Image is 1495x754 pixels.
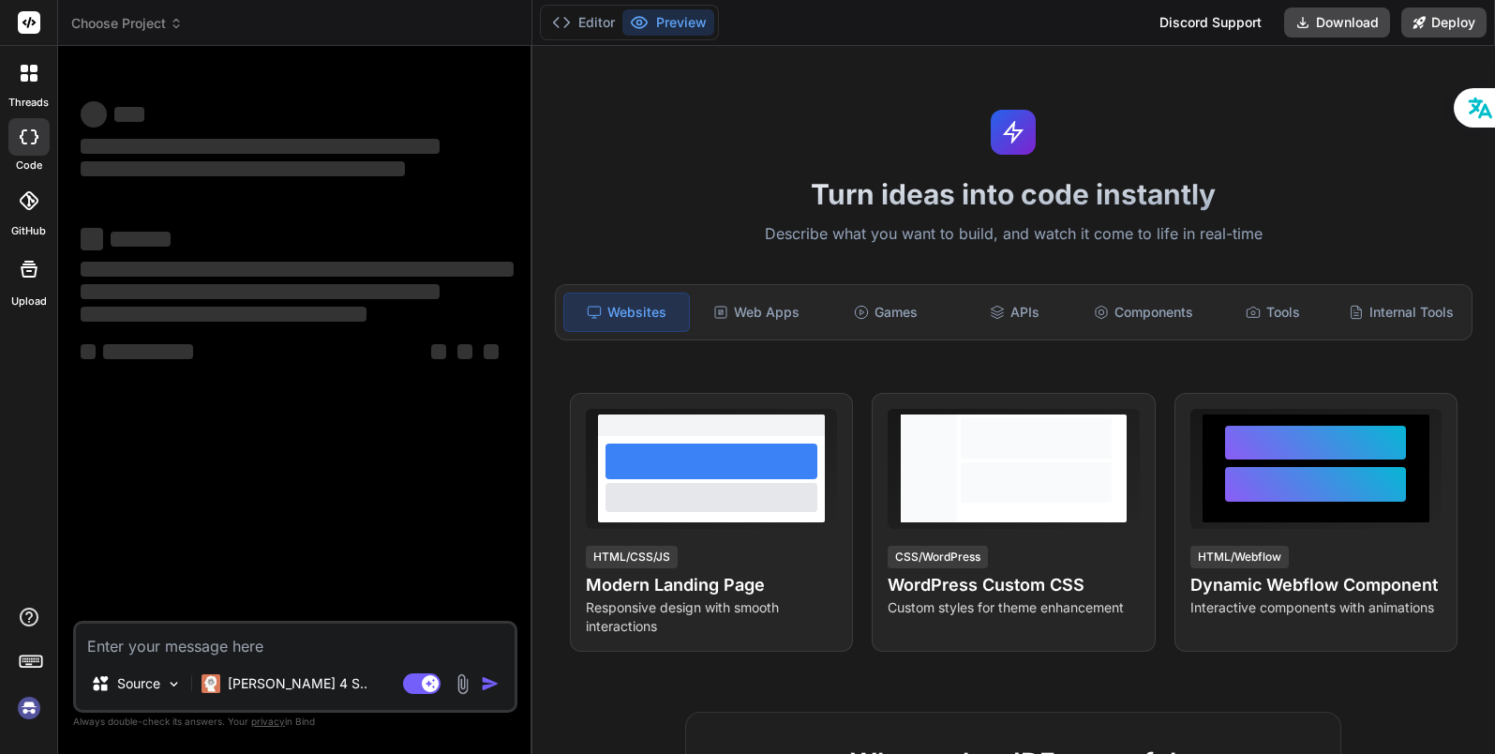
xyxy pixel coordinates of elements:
span: ‌ [111,232,171,247]
div: Games [823,293,949,332]
p: Source [117,674,160,693]
span: ‌ [457,344,472,359]
span: ‌ [81,101,107,128]
h4: Dynamic Webflow Component [1190,572,1442,598]
label: GitHub [11,223,46,239]
button: Preview [622,9,714,36]
span: ‌ [81,228,103,250]
span: ‌ [114,107,144,122]
span: privacy [251,716,285,727]
img: signin [13,692,45,724]
img: Claude 4 Sonnet [202,674,220,693]
img: Pick Models [166,676,182,692]
h4: Modern Landing Page [586,572,837,598]
h1: Turn ideas into code instantly [544,177,1484,211]
span: ‌ [81,139,440,154]
span: ‌ [81,344,96,359]
div: Internal Tools [1338,293,1464,332]
span: ‌ [103,344,193,359]
div: Web Apps [694,293,819,332]
div: CSS/WordPress [888,546,988,568]
button: Download [1284,8,1390,38]
span: ‌ [81,161,405,176]
div: Components [1081,293,1206,332]
p: Always double-check its answers. Your in Bind [73,713,517,731]
button: Deploy [1401,8,1487,38]
label: threads [8,95,49,111]
span: Choose Project [71,14,183,33]
p: Describe what you want to build, and watch it come to life in real-time [544,222,1484,247]
p: Interactive components with animations [1190,598,1442,617]
p: Responsive design with smooth interactions [586,598,837,636]
div: Websites [563,293,691,332]
div: HTML/CSS/JS [586,546,678,568]
div: Discord Support [1148,8,1273,38]
span: ‌ [484,344,499,359]
div: HTML/Webflow [1190,546,1289,568]
h4: WordPress Custom CSS [888,572,1139,598]
label: code [16,158,42,173]
span: ‌ [431,344,446,359]
div: Tools [1210,293,1336,332]
img: icon [481,674,500,693]
div: APIs [952,293,1078,332]
label: Upload [11,294,47,309]
span: ‌ [81,284,440,299]
button: Editor [545,9,622,36]
span: ‌ [81,307,366,322]
p: [PERSON_NAME] 4 S.. [228,674,367,693]
img: attachment [452,673,473,695]
span: ‌ [81,262,514,277]
p: Custom styles for theme enhancement [888,598,1139,617]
